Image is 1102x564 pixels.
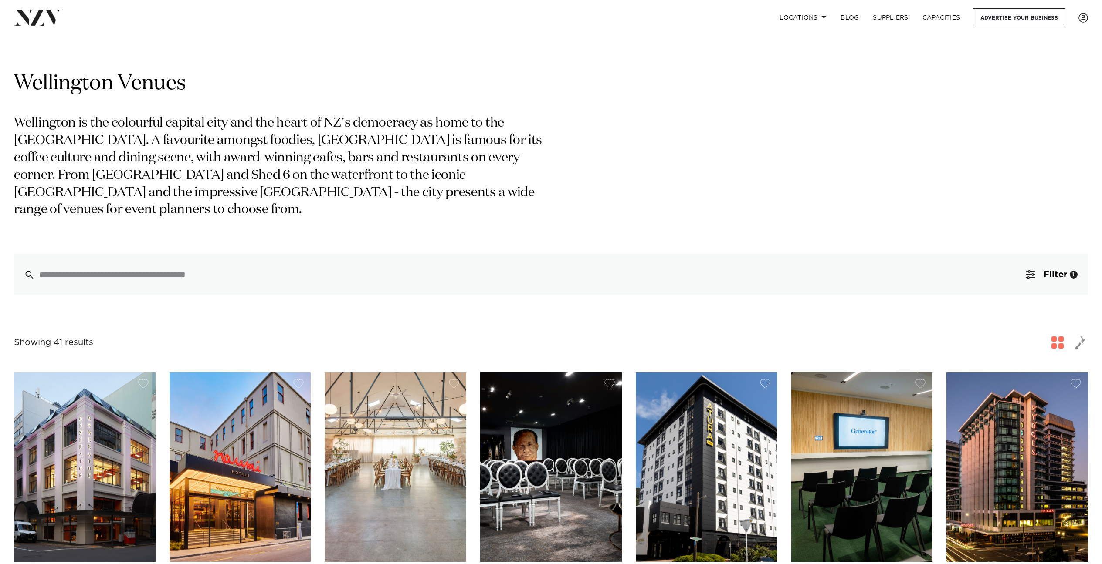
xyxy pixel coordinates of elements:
p: Wellington is the colourful capital city and the heart of NZ's democracy as home to the [GEOGRAPH... [14,115,553,219]
a: Capacities [916,8,967,27]
a: SUPPLIERS [866,8,915,27]
span: Filter [1044,270,1067,279]
div: Showing 41 results [14,336,93,349]
a: BLOG [834,8,866,27]
img: nzv-logo.png [14,10,61,25]
div: 1 [1070,271,1078,279]
h1: Wellington Venues [14,70,1088,97]
a: Advertise your business [973,8,1065,27]
button: Filter1 [1016,254,1088,295]
a: Locations [773,8,834,27]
